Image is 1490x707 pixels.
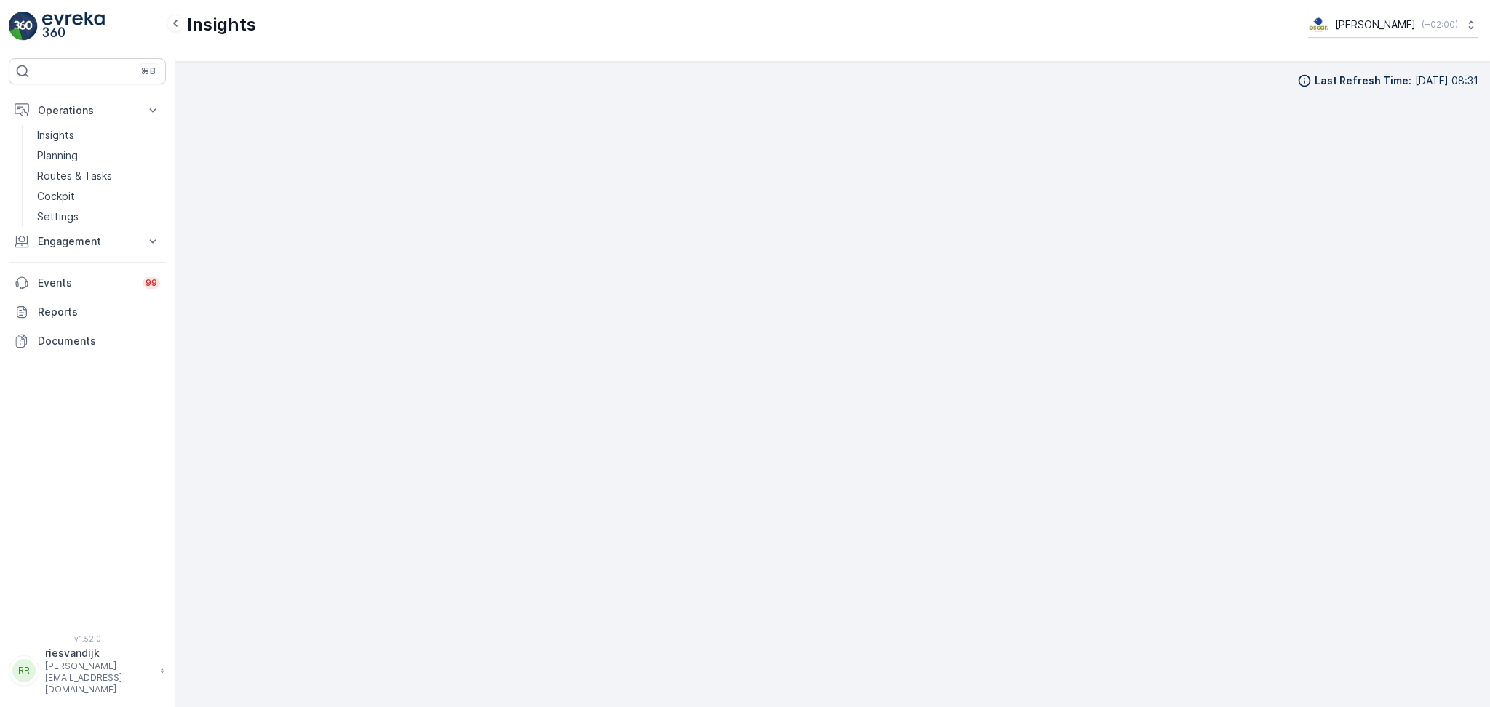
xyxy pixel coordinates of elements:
div: RR [12,659,36,682]
a: Settings [31,207,166,227]
a: Reports [9,297,166,327]
p: Engagement [38,234,137,249]
p: Last Refresh Time : [1315,73,1411,88]
p: Documents [38,334,160,348]
p: Planning [37,148,78,163]
img: logo [9,12,38,41]
a: Routes & Tasks [31,166,166,186]
p: ( +02:00 ) [1422,19,1458,31]
p: Events [38,276,134,290]
a: Insights [31,125,166,145]
p: Settings [37,209,79,224]
button: Operations [9,96,166,125]
p: [PERSON_NAME] [1335,17,1416,32]
a: Documents [9,327,166,356]
img: basis-logo_rgb2x.png [1308,17,1329,33]
p: [DATE] 08:31 [1415,73,1478,88]
p: riesvandijk [45,646,153,660]
p: 99 [146,277,157,289]
a: Planning [31,145,166,166]
p: Reports [38,305,160,319]
p: Routes & Tasks [37,169,112,183]
p: Cockpit [37,189,75,204]
p: ⌘B [141,65,156,77]
a: Events99 [9,268,166,297]
img: logo_light-DOdMpM7g.png [42,12,105,41]
button: [PERSON_NAME](+02:00) [1308,12,1478,38]
p: Insights [37,128,74,143]
button: Engagement [9,227,166,256]
a: Cockpit [31,186,166,207]
button: RRriesvandijk[PERSON_NAME][EMAIL_ADDRESS][DOMAIN_NAME] [9,646,166,695]
p: Operations [38,103,137,118]
p: Insights [187,13,256,36]
span: v 1.52.0 [9,634,166,643]
p: [PERSON_NAME][EMAIL_ADDRESS][DOMAIN_NAME] [45,660,153,695]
